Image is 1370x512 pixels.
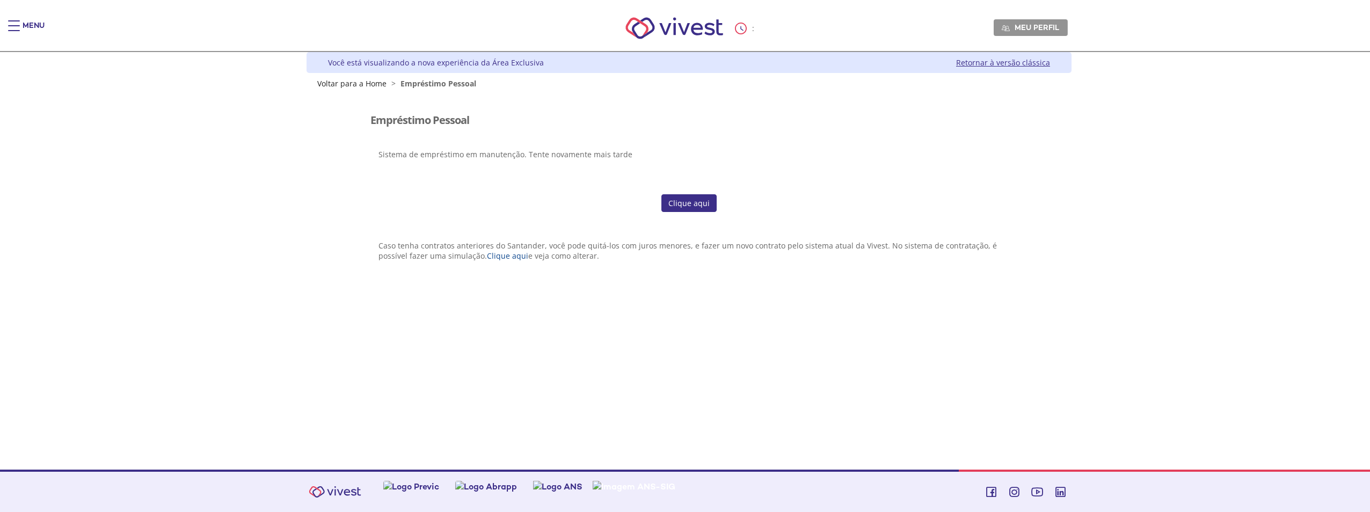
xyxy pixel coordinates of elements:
a: Retornar à versão clássica [956,57,1050,68]
img: Logo Previc [383,481,439,492]
h3: Empréstimo Pessoal [370,114,469,126]
img: Vivest [303,480,367,504]
span: Meu perfil [1015,23,1059,32]
p: Sistema de empréstimo em manutenção. Tente novamente mais tarde [378,149,1000,159]
a: Clique aqui [487,251,528,261]
img: Vivest [614,5,735,51]
span: Empréstimo Pessoal [400,78,476,89]
a: Clique aqui [661,194,717,213]
a: Voltar para a Home [317,78,387,89]
span: > [389,78,398,89]
p: Caso tenha contratos anteriores do Santander, você pode quitá-los com juros menores, e fazer um n... [378,240,1000,261]
div: Você está visualizando a nova experiência da Área Exclusiva [328,57,544,68]
img: Logo Abrapp [455,481,517,492]
img: Imagem ANS-SIG [593,481,675,492]
div: Menu [23,20,45,42]
div: : [735,23,756,34]
img: Logo ANS [533,481,582,492]
div: Vivest [298,52,1072,470]
img: Meu perfil [1002,24,1010,32]
a: Meu perfil [994,19,1068,35]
